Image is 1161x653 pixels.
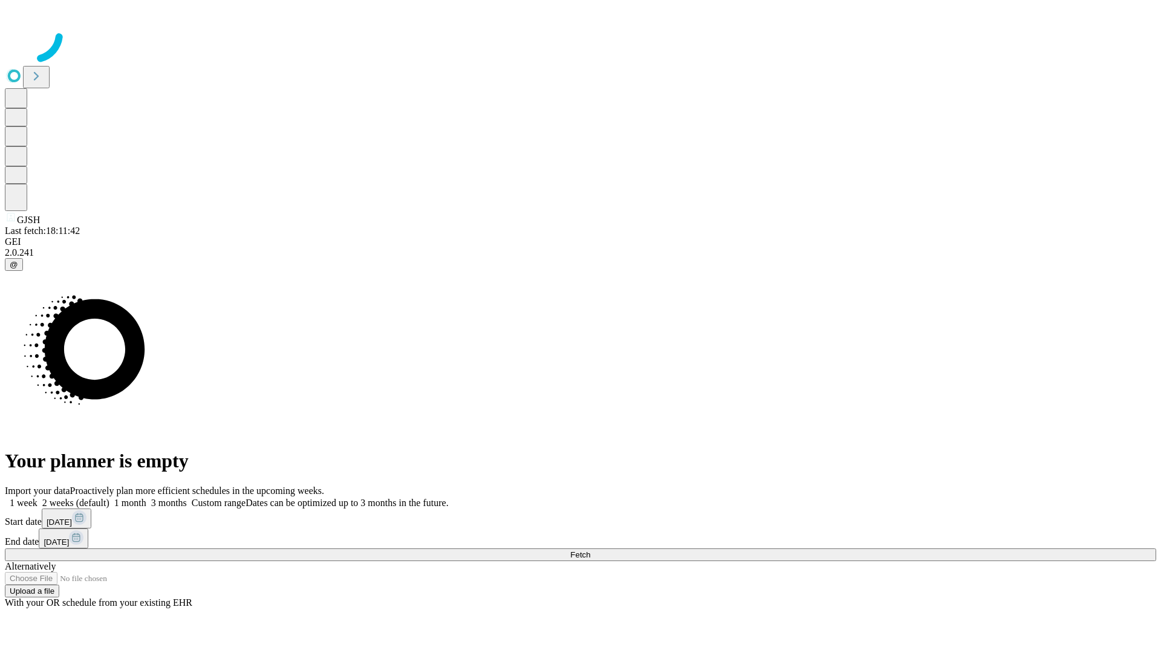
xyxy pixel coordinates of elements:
[5,450,1156,472] h1: Your planner is empty
[5,236,1156,247] div: GEI
[5,258,23,271] button: @
[42,498,109,508] span: 2 weeks (default)
[151,498,187,508] span: 3 months
[114,498,146,508] span: 1 month
[5,561,56,571] span: Alternatively
[10,498,37,508] span: 1 week
[5,585,59,597] button: Upload a file
[44,538,69,547] span: [DATE]
[47,518,72,527] span: [DATE]
[17,215,40,225] span: GJSH
[5,528,1156,548] div: End date
[5,226,80,236] span: Last fetch: 18:11:42
[70,486,324,496] span: Proactively plan more efficient schedules in the upcoming weeks.
[42,508,91,528] button: [DATE]
[5,548,1156,561] button: Fetch
[570,550,590,559] span: Fetch
[10,260,18,269] span: @
[39,528,88,548] button: [DATE]
[192,498,246,508] span: Custom range
[5,247,1156,258] div: 2.0.241
[5,486,70,496] span: Import your data
[246,498,448,508] span: Dates can be optimized up to 3 months in the future.
[5,508,1156,528] div: Start date
[5,597,192,608] span: With your OR schedule from your existing EHR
